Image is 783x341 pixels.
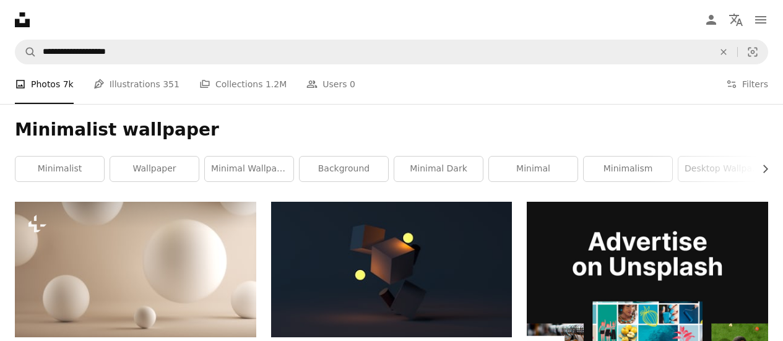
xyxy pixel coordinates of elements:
a: wallpaper [110,157,199,181]
a: Collections 1.2M [199,64,287,104]
a: minimal wallpaper [205,157,293,181]
a: minimal dark [394,157,483,181]
a: desktop wallpaper [678,157,767,181]
span: 0 [350,77,355,91]
button: Clear [710,40,737,64]
button: Menu [748,7,773,32]
a: minimal [489,157,578,181]
span: 351 [163,77,180,91]
button: Visual search [738,40,768,64]
a: Home — Unsplash [15,12,30,27]
img: brown cardboard box with yellow light [271,202,513,337]
form: Find visuals sitewide [15,40,768,64]
a: background [300,157,388,181]
button: Filters [726,64,768,104]
button: scroll list to the right [754,157,768,181]
a: brown cardboard box with yellow light [271,264,513,275]
a: minimalist [15,157,104,181]
span: 1.2M [266,77,287,91]
a: a group of white eggs floating in the air [15,264,256,275]
button: Search Unsplash [15,40,37,64]
a: Illustrations 351 [93,64,180,104]
a: Log in / Sign up [699,7,724,32]
h1: Minimalist wallpaper [15,119,768,141]
a: Users 0 [306,64,355,104]
button: Language [724,7,748,32]
img: a group of white eggs floating in the air [15,202,256,337]
a: minimalism [584,157,672,181]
